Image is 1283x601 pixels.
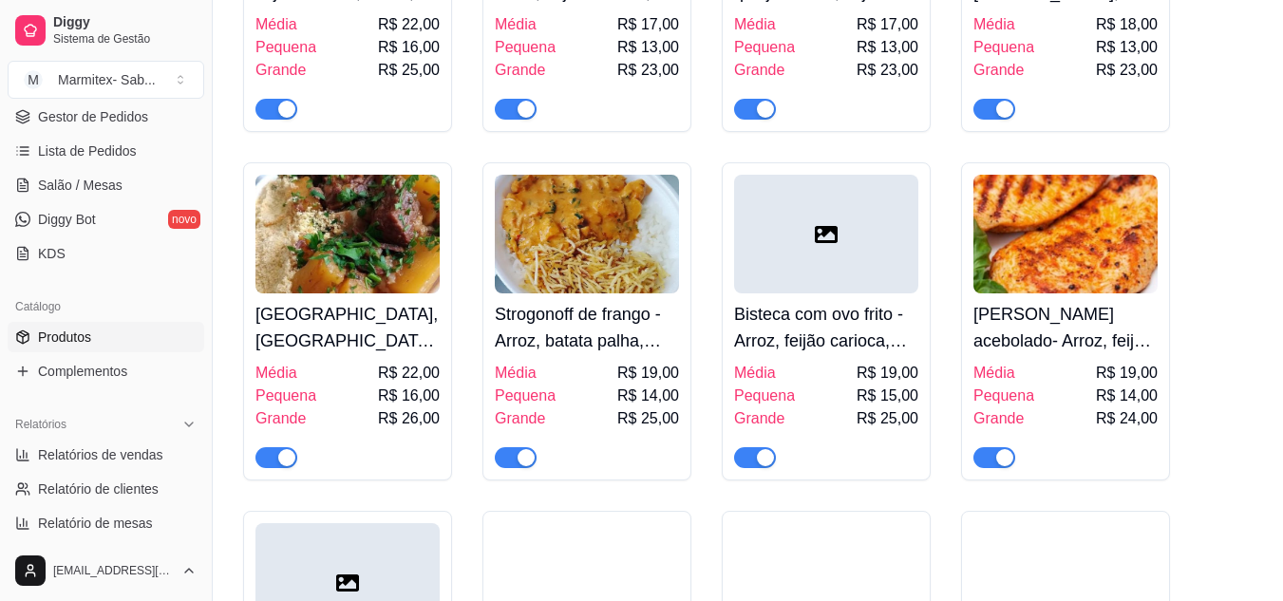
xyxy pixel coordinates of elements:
a: Complementos [8,356,204,386]
span: R$ 19,00 [1096,362,1158,385]
span: R$ 23,00 [1096,59,1158,82]
span: Grande [255,59,306,82]
span: Pequena [495,385,556,407]
span: M [24,70,43,89]
a: Produtos [8,322,204,352]
span: Grande [973,407,1024,430]
span: R$ 25,00 [857,407,918,430]
a: KDS [8,238,204,269]
span: Pequena [734,385,795,407]
span: Gestor de Pedidos [38,107,148,126]
a: Relatório de mesas [8,508,204,538]
span: R$ 13,00 [617,36,679,59]
span: R$ 16,00 [378,36,440,59]
span: Média [973,362,1015,385]
span: R$ 16,00 [378,385,440,407]
button: Select a team [8,61,204,99]
a: Salão / Mesas [8,170,204,200]
span: R$ 19,00 [617,362,679,385]
span: R$ 17,00 [617,13,679,36]
span: Média [255,13,297,36]
span: R$ 13,00 [857,36,918,59]
span: R$ 15,00 [857,385,918,407]
span: R$ 22,00 [378,13,440,36]
span: R$ 22,00 [378,362,440,385]
span: R$ 19,00 [857,362,918,385]
span: R$ 25,00 [378,59,440,82]
span: R$ 24,00 [1096,407,1158,430]
span: R$ 18,00 [1096,13,1158,36]
span: Média [495,362,537,385]
span: Média [255,362,297,385]
span: Relatórios [15,417,66,432]
span: Relatório de mesas [38,514,153,533]
a: Diggy Botnovo [8,204,204,235]
span: R$ 23,00 [857,59,918,82]
span: Média [734,13,776,36]
a: DiggySistema de Gestão [8,8,204,53]
span: Média [734,362,776,385]
span: R$ 23,00 [617,59,679,82]
a: Relatório de clientes [8,474,204,504]
span: Pequena [255,36,316,59]
a: Relatórios de vendas [8,440,204,470]
div: Marmitex- Sab ... [58,70,156,89]
div: Catálogo [8,291,204,322]
img: product-image [495,175,679,293]
img: product-image [973,175,1158,293]
span: Pequena [734,36,795,59]
h4: [GEOGRAPHIC_DATA], [GEOGRAPHIC_DATA], farofa e [GEOGRAPHIC_DATA] [255,301,440,354]
span: Sistema de Gestão [53,31,197,47]
span: Grande [734,407,784,430]
span: Pequena [495,36,556,59]
span: Complementos [38,362,127,381]
a: Gestor de Pedidos [8,102,204,132]
span: Pequena [973,385,1034,407]
span: R$ 14,00 [1096,385,1158,407]
span: [EMAIL_ADDRESS][DOMAIN_NAME] [53,563,174,578]
span: R$ 13,00 [1096,36,1158,59]
span: Produtos [38,328,91,347]
span: Diggy Bot [38,210,96,229]
span: Média [973,13,1015,36]
h4: [PERSON_NAME] acebolado- Arroz, feijão carioca, farofa, batata frita [973,301,1158,354]
span: Pequena [255,385,316,407]
span: R$ 17,00 [857,13,918,36]
span: R$ 25,00 [617,407,679,430]
span: R$ 26,00 [378,407,440,430]
img: product-image [255,175,440,293]
span: Grande [734,59,784,82]
span: Grande [973,59,1024,82]
span: Grande [255,407,306,430]
span: Grande [495,407,545,430]
span: Pequena [973,36,1034,59]
span: R$ 14,00 [617,385,679,407]
span: Grande [495,59,545,82]
span: Lista de Pedidos [38,141,137,160]
span: Diggy [53,14,197,31]
span: Média [495,13,537,36]
span: Relatórios de vendas [38,445,163,464]
span: KDS [38,244,66,263]
h4: Strogonoff de frango - Arroz, batata palha, legumes e salada [495,301,679,354]
span: Relatório de clientes [38,479,159,498]
a: Lista de Pedidos [8,136,204,166]
span: Salão / Mesas [38,176,123,195]
button: [EMAIL_ADDRESS][DOMAIN_NAME] [8,548,204,593]
h4: Bisteca com ovo frito - Arroz, feijão carioca, farofa, batata frita [734,301,918,354]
